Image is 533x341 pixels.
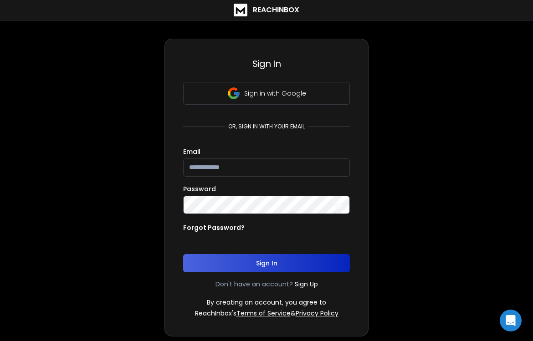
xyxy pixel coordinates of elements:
img: logo [234,4,247,16]
p: Sign in with Google [244,89,306,98]
p: ReachInbox's & [195,309,338,318]
label: Email [183,148,200,155]
p: By creating an account, you agree to [207,298,326,307]
button: Sign in with Google [183,82,350,105]
p: or, sign in with your email [225,123,308,130]
a: Terms of Service [236,309,291,318]
p: Don't have an account? [215,280,293,289]
a: ReachInbox [234,4,299,16]
h1: ReachInbox [253,5,299,15]
label: Password [183,186,216,192]
div: Open Intercom Messenger [500,310,522,331]
button: Sign In [183,254,350,272]
h3: Sign In [183,57,350,70]
a: Privacy Policy [296,309,338,318]
a: Sign Up [295,280,318,289]
p: Forgot Password? [183,223,245,232]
